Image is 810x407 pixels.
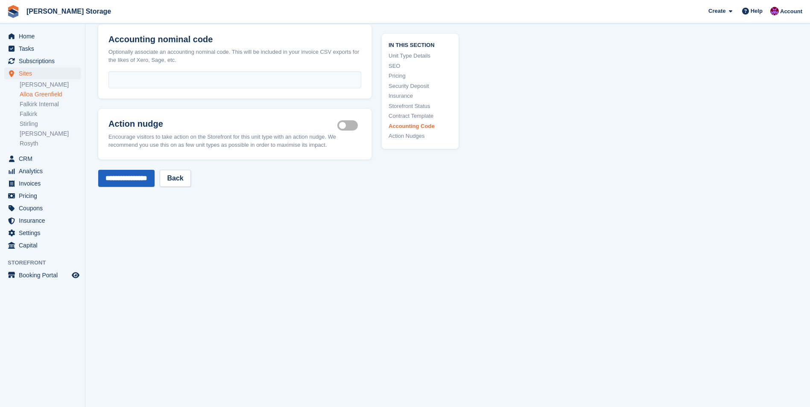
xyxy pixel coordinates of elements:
h2: Accounting nominal code [108,35,361,44]
a: menu [4,177,81,189]
a: Rosyth [20,140,81,148]
a: Contract Template [389,112,452,120]
a: menu [4,227,81,239]
label: Is active [337,125,361,126]
span: Pricing [19,190,70,202]
span: Create [708,7,725,15]
div: Optionally associate an accounting nominal code. This will be included in your invoice CSV export... [108,48,361,64]
img: stora-icon-8386f47178a22dfd0bd8f6a31ec36ba5ce8667c1dd55bd0f319d3a0aa187defe.svg [7,5,20,18]
a: Security Deposit [389,81,452,90]
span: Invoices [19,177,70,189]
span: Tasks [19,43,70,55]
a: menu [4,215,81,227]
a: Stirling [20,120,81,128]
span: CRM [19,153,70,165]
a: Storefront Status [389,102,452,110]
span: Insurance [19,215,70,227]
a: menu [4,165,81,177]
span: Capital [19,239,70,251]
span: Booking Portal [19,269,70,281]
span: Sites [19,67,70,79]
span: Account [780,7,802,16]
span: Home [19,30,70,42]
a: [PERSON_NAME] [20,81,81,89]
div: Encourage visitors to take action on the Storefront for this unit type with an action nudge. We r... [108,133,361,149]
span: Settings [19,227,70,239]
a: Falkirk Internal [20,100,81,108]
a: Pricing [389,72,452,80]
a: Preview store [70,270,81,280]
a: [PERSON_NAME] [20,130,81,138]
img: Audra Whitelaw [770,7,779,15]
a: Accounting Code [389,122,452,130]
h2: Action nudge [108,119,337,129]
span: Help [751,7,763,15]
a: menu [4,43,81,55]
a: [PERSON_NAME] Storage [23,4,114,18]
a: menu [4,67,81,79]
span: Coupons [19,202,70,214]
a: Action Nudges [389,132,452,140]
a: Alloa Greenfield [20,90,81,99]
span: Storefront [8,259,85,267]
a: menu [4,190,81,202]
span: In this section [389,40,452,48]
a: menu [4,55,81,67]
a: Falkirk [20,110,81,118]
span: Subscriptions [19,55,70,67]
a: menu [4,269,81,281]
a: menu [4,202,81,214]
a: Back [160,170,190,187]
a: Unit Type Details [389,52,452,60]
a: Insurance [389,92,452,100]
span: Analytics [19,165,70,177]
a: menu [4,239,81,251]
a: SEO [389,61,452,70]
a: menu [4,30,81,42]
a: menu [4,153,81,165]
